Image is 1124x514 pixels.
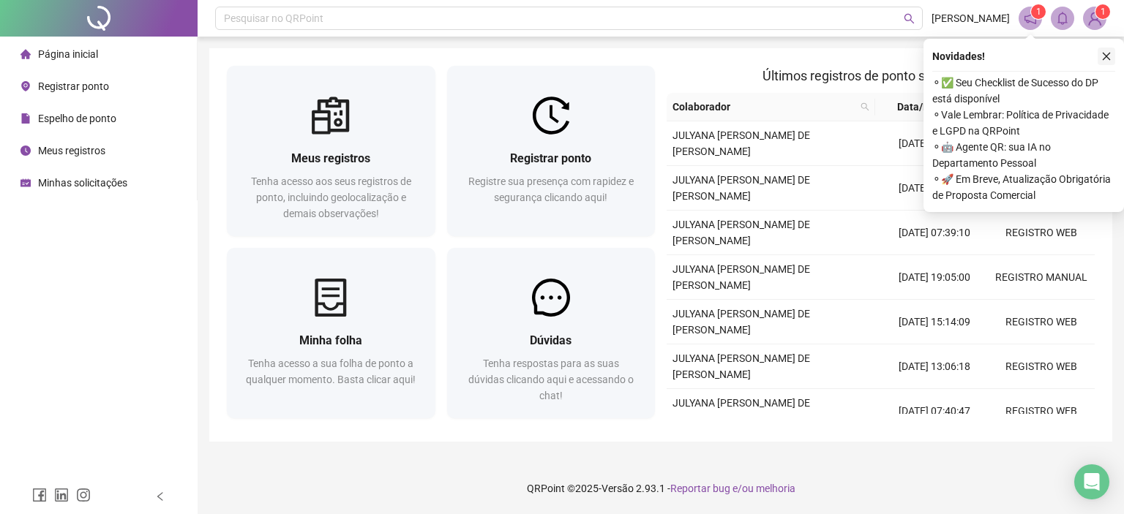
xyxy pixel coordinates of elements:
span: Data/Hora [881,99,962,115]
span: JULYANA [PERSON_NAME] DE [PERSON_NAME] [672,397,810,425]
a: Minha folhaTenha acesso a sua folha de ponto a qualquer momento. Basta clicar aqui! [227,248,435,418]
span: Tenha acesso a sua folha de ponto a qualquer momento. Basta clicar aqui! [246,358,416,385]
sup: 1 [1031,4,1046,19]
span: Colaborador [672,99,855,115]
td: [DATE] 07:39:10 [881,211,988,255]
a: DúvidasTenha respostas para as suas dúvidas clicando aqui e acessando o chat! [447,248,656,418]
span: Meus registros [38,145,105,156]
td: [DATE] 07:40:47 [881,389,988,434]
span: ⚬ 🚀 Em Breve, Atualização Obrigatória de Proposta Comercial [932,171,1115,203]
td: [DATE] 15:14:09 [881,300,988,344]
span: JULYANA [PERSON_NAME] DE [PERSON_NAME] [672,174,810,202]
td: REGISTRO MANUAL [988,255,1095,300]
span: search [861,102,869,111]
span: notification [1024,12,1037,25]
span: JULYANA [PERSON_NAME] DE [PERSON_NAME] [672,263,810,291]
span: JULYANA [PERSON_NAME] DE [PERSON_NAME] [672,219,810,246]
span: Novidades ! [932,48,985,64]
span: clock-circle [20,145,31,156]
span: home [20,49,31,59]
span: Registre sua presença com rapidez e segurança clicando aqui! [468,175,634,203]
td: REGISTRO WEB [988,211,1095,255]
span: bell [1056,12,1069,25]
span: close [1101,51,1112,61]
span: ⚬ ✅ Seu Checklist de Sucesso do DP está disponível [932,75,1115,107]
span: Página inicial [38,48,98,60]
span: [PERSON_NAME] [932,10,1010,26]
span: ⚬ 🤖 Agente QR: sua IA no Departamento Pessoal [932,139,1115,171]
td: [DATE] 13:06:09 [881,166,988,211]
sup: Atualize o seu contato no menu Meus Dados [1095,4,1110,19]
span: Tenha respostas para as suas dúvidas clicando aqui e acessando o chat! [468,358,634,401]
span: JULYANA [PERSON_NAME] DE [PERSON_NAME] [672,308,810,336]
span: ⚬ Vale Lembrar: Política de Privacidade e LGPD na QRPoint [932,107,1115,139]
span: linkedin [54,488,69,502]
span: Versão [602,483,634,494]
span: Tenha acesso aos seus registros de ponto, incluindo geolocalização e demais observações! [251,175,411,219]
span: Registrar ponto [38,80,109,92]
img: 90500 [1084,7,1106,29]
span: search [858,96,872,118]
span: instagram [76,488,91,502]
div: Open Intercom Messenger [1074,464,1109,499]
span: file [20,113,31,124]
span: Reportar bug e/ou melhoria [670,483,795,494]
a: Meus registrosTenha acesso aos seus registros de ponto, incluindo geolocalização e demais observa... [227,66,435,236]
span: Meus registros [291,151,370,165]
a: Registrar pontoRegistre sua presença com rapidez e segurança clicando aqui! [447,66,656,236]
span: JULYANA [PERSON_NAME] DE [PERSON_NAME] [672,129,810,157]
span: 1 [1101,7,1106,17]
span: schedule [20,178,31,188]
span: Registrar ponto [510,151,591,165]
span: left [155,491,165,502]
span: facebook [32,488,47,502]
span: search [904,13,915,24]
td: REGISTRO WEB [988,389,1095,434]
span: Minhas solicitações [38,177,127,189]
td: [DATE] 14:14:16 [881,121,988,166]
span: Minha folha [299,333,362,347]
span: environment [20,81,31,91]
td: [DATE] 19:05:00 [881,255,988,300]
td: [DATE] 13:06:18 [881,344,988,389]
th: Data/Hora [875,93,979,121]
span: JULYANA [PERSON_NAME] DE [PERSON_NAME] [672,352,810,380]
footer: QRPoint © 2025 - 2.93.1 - [198,463,1124,514]
span: Espelho de ponto [38,113,116,124]
span: 1 [1036,7,1041,17]
span: Últimos registros de ponto sincronizados [763,68,999,83]
td: REGISTRO WEB [988,344,1095,389]
td: REGISTRO WEB [988,300,1095,344]
span: Dúvidas [530,333,572,347]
